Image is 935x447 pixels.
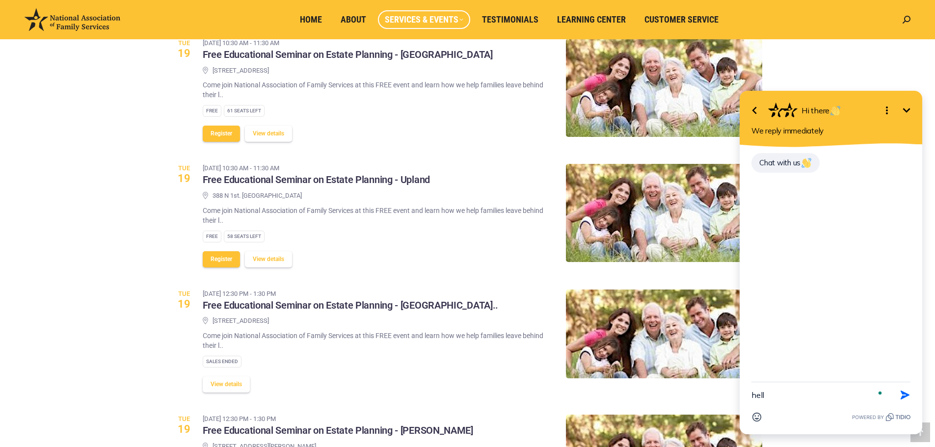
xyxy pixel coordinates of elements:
[203,356,241,368] div: Sales Ended
[341,14,366,25] span: About
[475,10,545,29] a: Testimonials
[245,251,292,267] button: View details
[638,10,725,29] a: Customer Service
[25,8,120,31] img: National Association of Family Services
[550,10,633,29] a: Learning Center
[203,331,551,350] p: Come join National Association of Family Services at this FREE event and learn how we help famili...
[557,14,626,25] span: Learning Center
[203,206,551,225] p: Come join National Association of Family Services at this FREE event and learn how we help famili...
[173,40,195,46] span: Tue
[203,80,551,100] p: Come join National Association of Family Services at this FREE event and learn how we help famili...
[213,316,269,326] span: [STREET_ADDRESS]
[203,231,221,242] div: Free
[245,126,292,142] button: View details
[173,165,195,171] span: Tue
[566,39,762,137] img: Free Educational Seminar on Estate Planning - Hawthorne
[300,14,322,25] span: Home
[644,14,719,25] span: Customer Service
[203,126,240,142] button: Register
[482,14,538,25] span: Testimonials
[203,163,430,173] time: [DATE] 10:30 am - 11:30 am
[213,66,269,76] span: [STREET_ADDRESS]
[203,105,221,117] div: Free
[203,251,240,267] button: Register
[566,289,762,378] img: Free Educational Seminar on Estate Planning - South San Jose
[203,49,493,61] h3: Free Educational Seminar on Estate Planning - [GEOGRAPHIC_DATA]
[173,48,195,59] span: 19
[224,105,265,117] div: 61 Seats left
[173,299,195,310] span: 19
[173,173,195,184] span: 19
[293,10,329,29] a: Home
[173,424,195,435] span: 19
[385,14,463,25] span: Services & Events
[173,416,195,422] span: Tue
[213,191,302,201] span: 388 N 1st. [GEOGRAPHIC_DATA]
[566,164,762,262] img: Free Educational Seminar on Estate Planning - Upland
[203,376,250,393] button: View details
[203,299,499,312] h3: Free Educational Seminar on Estate Planning - [GEOGRAPHIC_DATA]..
[224,231,265,242] div: 58 Seats left
[203,414,473,424] time: [DATE] 12:30 pm - 1:30 pm
[203,174,430,186] h3: Free Educational Seminar on Estate Planning - Upland
[203,289,499,299] time: [DATE] 12:30 pm - 1:30 pm
[334,10,373,29] a: About
[203,38,493,48] time: [DATE] 10:30 am - 11:30 am
[203,424,473,437] h3: Free Educational Seminar on Estate Planning - [PERSON_NAME]
[173,290,195,297] span: Tue
[727,80,935,447] iframe: To enrich screen reader interactions, please activate Accessibility in Grammarly extension settings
